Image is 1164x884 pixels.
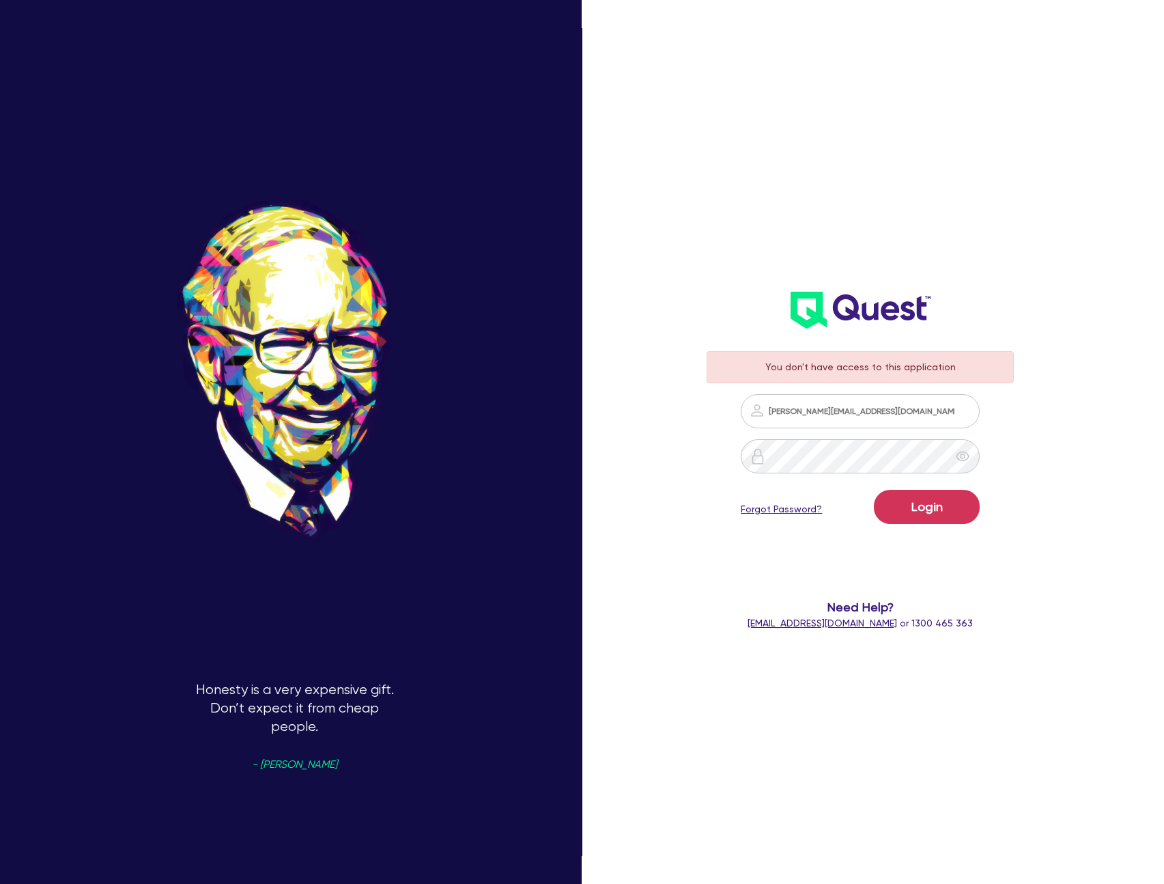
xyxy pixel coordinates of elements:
[741,502,822,516] a: Forgot Password?
[750,448,766,465] img: icon-password
[748,618,897,629] a: [EMAIL_ADDRESS][DOMAIN_NAME]
[956,450,969,463] span: eye
[748,618,973,629] span: or 1300 465 363
[791,292,931,329] img: wH2k97JdezQIQAAAABJRU5ErkJggg==
[741,394,980,428] input: Email address
[749,402,765,419] img: icon-password
[707,598,1014,616] span: Need Help?
[252,760,337,770] span: - [PERSON_NAME]
[874,490,980,524] button: Login
[765,361,956,372] span: You don't have access to this application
